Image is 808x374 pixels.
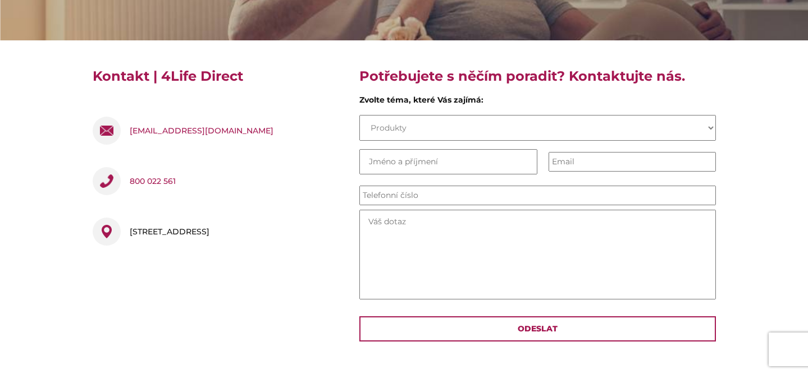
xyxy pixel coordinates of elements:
input: Odeslat [359,316,716,341]
h4: Kontakt | 4Life Direct [93,67,343,94]
input: Jméno a příjmení [359,149,538,174]
a: [EMAIL_ADDRESS][DOMAIN_NAME] [130,117,273,145]
input: Email [549,152,716,172]
a: 800 022 561 [130,167,176,195]
div: Zvolte téma, které Vás zajímá: [359,94,716,110]
h4: Potřebujete s něčím poradit? Kontaktujte nás. [359,67,716,94]
input: Telefonní číslo [359,186,716,205]
div: [STREET_ADDRESS] [130,218,209,246]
